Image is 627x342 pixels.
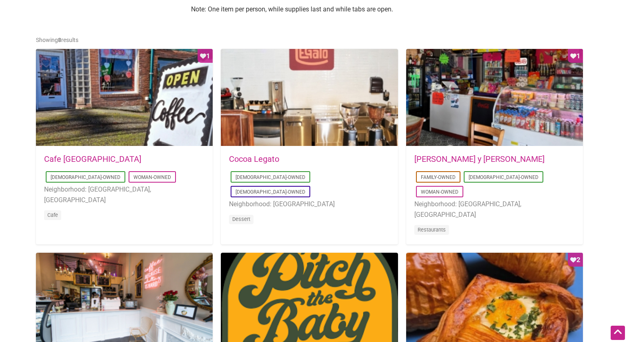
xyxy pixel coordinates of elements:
[421,174,456,180] a: Family-Owned
[229,154,279,164] a: Cocoa Legato
[421,189,458,195] a: Woman-Owned
[232,216,250,222] a: Dessert
[47,212,58,218] a: Cafe
[44,154,141,164] a: Cafe [GEOGRAPHIC_DATA]
[51,174,120,180] a: [DEMOGRAPHIC_DATA]-Owned
[469,174,538,180] a: [DEMOGRAPHIC_DATA]-Owned
[236,189,305,195] a: [DEMOGRAPHIC_DATA]-Owned
[58,37,61,43] b: 8
[36,37,78,43] span: Showing results
[236,174,305,180] a: [DEMOGRAPHIC_DATA]-Owned
[414,154,545,164] a: [PERSON_NAME] y [PERSON_NAME]
[418,227,446,233] a: Restaurants
[229,199,389,210] li: Neighborhood: [GEOGRAPHIC_DATA]
[191,4,436,15] p: Note: One item per person, while supplies last and while tabs are open.
[44,184,205,205] li: Neighborhood: [GEOGRAPHIC_DATA], [GEOGRAPHIC_DATA]
[414,199,575,220] li: Neighborhood: [GEOGRAPHIC_DATA], [GEOGRAPHIC_DATA]
[611,326,625,340] div: Scroll Back to Top
[133,174,171,180] a: Woman-Owned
